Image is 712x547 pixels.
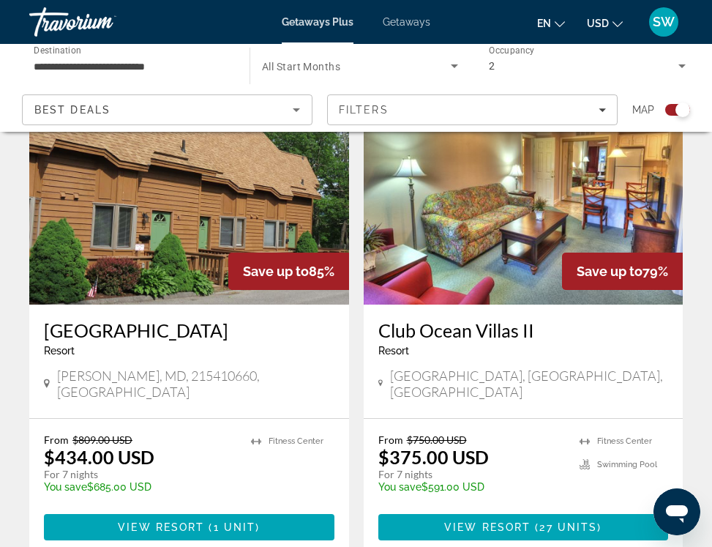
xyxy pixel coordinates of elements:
input: Select destination [34,58,231,75]
span: From [44,433,69,446]
p: $685.00 USD [44,481,236,493]
span: SW [653,15,675,29]
a: Club Ocean Villas II [378,319,669,341]
span: Fitness Center [269,436,323,446]
img: Lakewood Resort [29,70,349,305]
span: Destination [34,45,81,55]
span: [GEOGRAPHIC_DATA], [GEOGRAPHIC_DATA], [GEOGRAPHIC_DATA] [390,368,668,400]
p: For 7 nights [44,468,236,481]
span: 27 units [539,521,597,533]
button: Change currency [587,12,623,34]
p: $591.00 USD [378,481,566,493]
span: Fitness Center [597,436,652,446]
a: Getaways Plus [282,16,353,28]
span: Best Deals [34,104,110,116]
span: Occupancy [489,45,535,56]
button: User Menu [645,7,683,37]
span: All Start Months [262,61,340,72]
iframe: Button to launch messaging window [653,488,700,535]
img: Club Ocean Villas II [364,70,683,305]
button: View Resort(27 units) [378,514,669,540]
span: Swimming Pool [597,460,657,469]
button: Change language [537,12,565,34]
span: 2 [489,60,495,72]
span: Resort [378,345,409,357]
a: Getaways [383,16,430,28]
span: Filters [339,104,389,116]
span: USD [587,18,609,29]
p: For 7 nights [378,468,566,481]
span: Save up to [243,264,309,279]
a: Travorium [29,3,176,41]
span: en [537,18,551,29]
p: $375.00 USD [378,446,489,468]
span: $750.00 USD [407,433,467,446]
span: 1 unit [214,521,256,533]
span: Save up to [577,264,642,279]
span: View Resort [444,521,531,533]
span: View Resort [118,521,204,533]
div: 79% [562,253,683,290]
span: Map [632,100,654,120]
span: [PERSON_NAME], MD, 215410660, [GEOGRAPHIC_DATA] [57,368,334,400]
span: $809.00 USD [72,433,132,446]
span: You save [378,481,421,493]
span: ( ) [531,521,602,533]
a: [GEOGRAPHIC_DATA] [44,319,334,341]
span: From [378,433,403,446]
button: View Resort(1 unit) [44,514,334,540]
span: You save [44,481,87,493]
mat-select: Sort by [34,101,300,119]
span: Resort [44,345,75,357]
button: Filters [327,94,618,125]
span: ( ) [204,521,260,533]
p: $434.00 USD [44,446,154,468]
div: 85% [228,253,349,290]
